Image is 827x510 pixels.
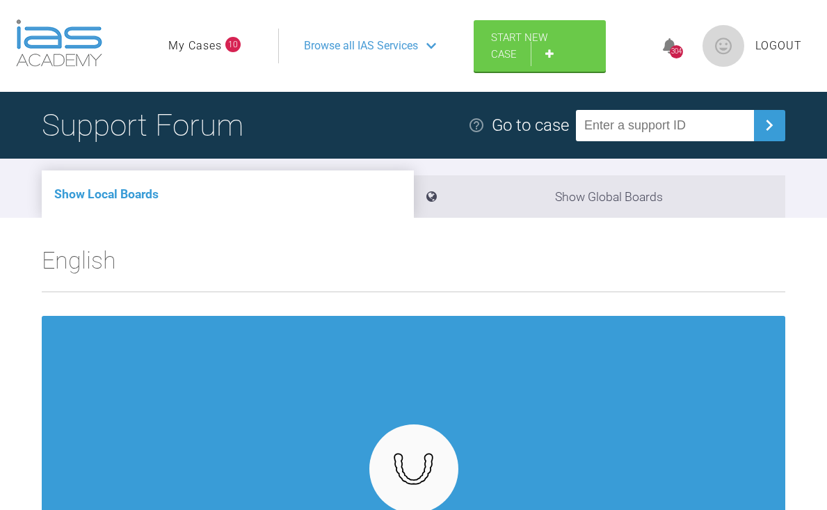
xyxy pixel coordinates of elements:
[42,170,414,218] li: Show Local Boards
[491,31,547,61] span: Start New Case
[758,114,780,136] img: chevronRight.28bd32b0.svg
[168,37,222,55] a: My Cases
[387,449,440,489] img: removables.927eaa4e.svg
[42,101,243,150] h1: Support Forum
[492,112,569,138] div: Go to case
[42,241,785,292] h2: English
[670,45,683,58] div: 304
[576,110,754,141] input: Enter a support ID
[468,117,485,134] img: help.e70b9f3d.svg
[702,25,744,67] img: profile.png
[304,37,418,55] span: Browse all IAS Services
[755,37,802,55] a: Logout
[225,37,241,52] span: 10
[16,19,102,67] img: logo-light.3e3ef733.png
[414,175,786,218] li: Show Global Boards
[474,20,606,72] a: Start New Case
